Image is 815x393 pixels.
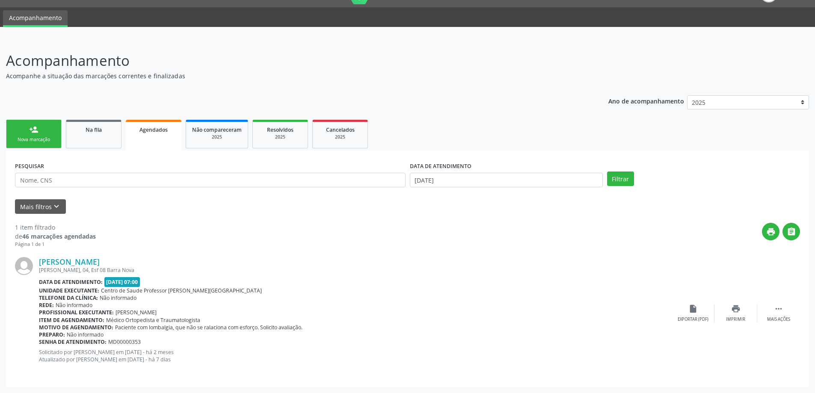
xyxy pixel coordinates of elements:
[106,316,200,324] span: Médico Ortopedista e Traumatologista
[15,199,66,214] button: Mais filtroskeyboard_arrow_down
[787,227,796,236] i: 
[115,324,302,331] span: Paciente com lombalgia, que não se ralaciona com esforço. Solicito avaliação.
[104,277,140,287] span: [DATE] 07:00
[100,294,136,301] span: Não informado
[3,10,68,27] a: Acompanhamento
[86,126,102,133] span: Na fila
[15,160,44,173] label: PESQUISAR
[116,309,157,316] span: [PERSON_NAME]
[192,126,242,133] span: Não compareceram
[15,173,406,187] input: Nome, CNS
[731,304,741,313] i: print
[108,338,141,346] span: MD00000353
[39,278,103,286] b: Data de atendimento:
[39,266,672,274] div: [PERSON_NAME], 04, Esf 08 Barra Nova
[39,338,107,346] b: Senha de atendimento:
[259,134,302,140] div: 2025
[39,349,672,363] p: Solicitado por [PERSON_NAME] em [DATE] - há 2 meses Atualizado por [PERSON_NAME] em [DATE] - há 7...
[688,304,698,313] i: insert_drive_file
[15,232,96,241] div: de
[6,50,568,71] p: Acompanhamento
[12,136,55,143] div: Nova marcação
[15,257,33,275] img: img
[726,316,745,322] div: Imprimir
[267,126,293,133] span: Resolvidos
[6,71,568,80] p: Acompanhe a situação das marcações correntes e finalizadas
[39,301,54,309] b: Rede:
[22,232,96,240] strong: 46 marcações agendadas
[608,95,684,106] p: Ano de acompanhamento
[762,223,779,240] button: print
[766,227,776,236] i: print
[326,126,355,133] span: Cancelados
[319,134,362,140] div: 2025
[607,171,634,186] button: Filtrar
[678,316,708,322] div: Exportar (PDF)
[139,126,168,133] span: Agendados
[15,223,96,232] div: 1 item filtrado
[101,287,262,294] span: Centro de Saude Professor [PERSON_NAME][GEOGRAPHIC_DATA]
[39,287,99,294] b: Unidade executante:
[782,223,800,240] button: 
[15,241,96,248] div: Página 1 de 1
[52,202,61,211] i: keyboard_arrow_down
[39,324,113,331] b: Motivo de agendamento:
[39,309,114,316] b: Profissional executante:
[192,134,242,140] div: 2025
[774,304,783,313] i: 
[56,301,92,309] span: Não informado
[410,160,471,173] label: DATA DE ATENDIMENTO
[767,316,790,322] div: Mais ações
[39,316,104,324] b: Item de agendamento:
[39,294,98,301] b: Telefone da clínica:
[39,331,65,338] b: Preparo:
[410,173,603,187] input: Selecione um intervalo
[29,125,39,134] div: person_add
[39,257,100,266] a: [PERSON_NAME]
[67,331,104,338] span: Não informado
